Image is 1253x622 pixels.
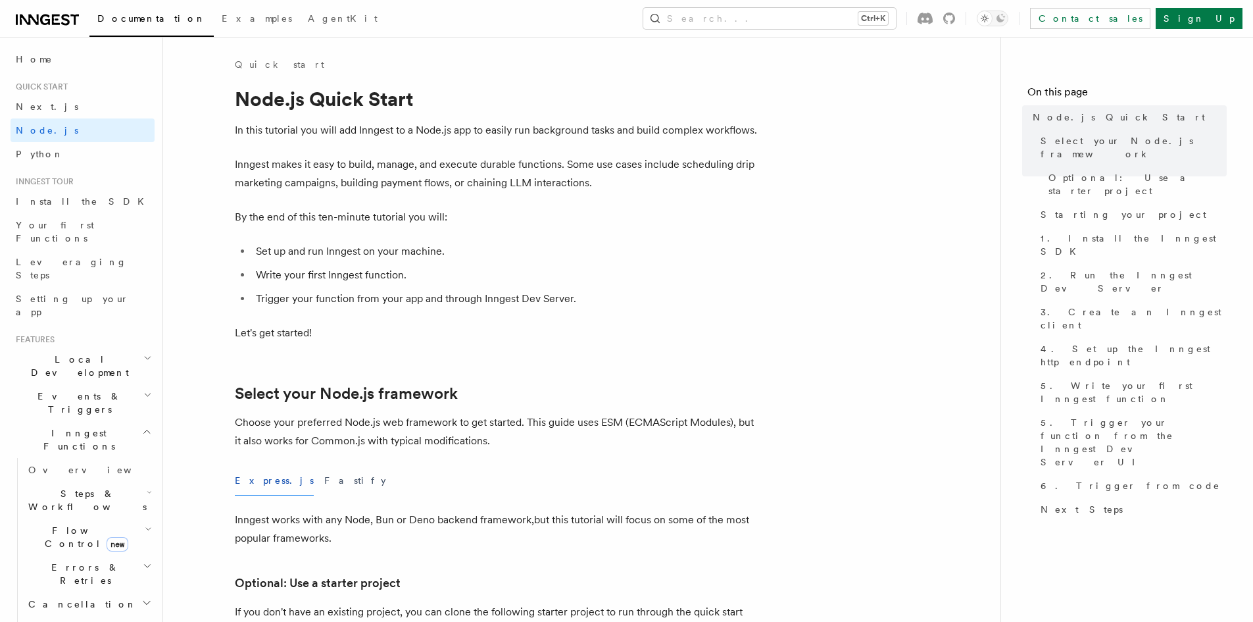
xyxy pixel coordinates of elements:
span: Inngest tour [11,176,74,187]
button: Fastify [324,466,386,496]
a: 5. Trigger your function from the Inngest Dev Server UI [1035,411,1227,474]
button: Steps & Workflows [23,482,155,519]
span: Leveraging Steps [16,257,127,280]
span: 5. Trigger your function from the Inngest Dev Server UI [1041,416,1227,469]
span: Starting your project [1041,208,1206,221]
span: Local Development [11,353,143,379]
button: Errors & Retries [23,556,155,592]
span: Setting up your app [16,294,129,317]
span: Flow Control [23,524,145,550]
a: Contact sales [1030,8,1150,29]
button: Local Development [11,348,155,384]
li: Trigger your function from your app and through Inngest Dev Server. [252,290,761,308]
span: Examples [222,13,292,24]
a: Next Steps [1035,498,1227,521]
h1: Node.js Quick Start [235,87,761,111]
h4: On this page [1027,84,1227,105]
span: Inngest Functions [11,427,142,453]
li: Set up and run Inngest on your machine. [252,242,761,261]
a: Python [11,142,155,166]
button: Flow Controlnew [23,519,155,556]
a: Node.js [11,118,155,142]
span: Your first Functions [16,220,94,244]
span: Select your Node.js framework [1041,134,1227,161]
button: Cancellation [23,592,155,616]
span: Features [11,334,55,345]
span: Python [16,149,64,159]
a: Leveraging Steps [11,250,155,287]
li: Write your first Inngest function. [252,266,761,284]
a: Node.js Quick Start [1027,105,1227,129]
span: Next.js [16,101,78,112]
a: Setting up your app [11,287,155,324]
span: Optional: Use a starter project [1048,171,1227,197]
a: Sign Up [1156,8,1242,29]
a: Optional: Use a starter project [1043,166,1227,203]
span: Documentation [97,13,206,24]
span: Quick start [11,82,68,92]
a: Examples [214,4,300,36]
button: Events & Triggers [11,384,155,421]
span: Home [16,53,53,66]
button: Express.js [235,466,314,496]
span: Node.js Quick Start [1033,111,1205,124]
span: 6. Trigger from code [1041,479,1220,492]
p: Inngest makes it easy to build, manage, and execute durable functions. Some use cases include sch... [235,155,761,192]
span: Errors & Retries [23,561,143,587]
p: In this tutorial you will add Inngest to a Node.js app to easily run background tasks and build c... [235,121,761,140]
button: Inngest Functions [11,421,155,458]
span: 4. Set up the Inngest http endpoint [1041,342,1227,369]
span: Overview [28,465,164,475]
a: Starting your project [1035,203,1227,226]
button: Search...Ctrl+K [643,8,896,29]
a: AgentKit [300,4,385,36]
span: Next Steps [1041,503,1123,516]
span: 5. Write your first Inngest function [1041,379,1227,405]
a: Home [11,47,155,71]
a: 2. Run the Inngest Dev Server [1035,263,1227,300]
a: Documentation [89,4,214,37]
a: Quick start [235,58,324,71]
span: Install the SDK [16,196,152,207]
kbd: Ctrl+K [858,12,888,25]
a: 5. Write your first Inngest function [1035,374,1227,411]
a: Install the SDK [11,190,155,213]
span: Events & Triggers [11,390,143,416]
a: Select your Node.js framework [235,384,458,403]
a: 1. Install the Inngest SDK [1035,226,1227,263]
a: Next.js [11,95,155,118]
span: AgentKit [308,13,378,24]
span: 2. Run the Inngest Dev Server [1041,269,1227,295]
span: Cancellation [23,598,137,611]
a: Select your Node.js framework [1035,129,1227,166]
span: 3. Create an Inngest client [1041,305,1227,332]
p: By the end of this ten-minute tutorial you will: [235,208,761,226]
span: 1. Install the Inngest SDK [1041,232,1227,258]
p: Inngest works with any Node, Bun or Deno backend framework,but this tutorial will focus on some o... [235,511,761,548]
a: 6. Trigger from code [1035,474,1227,498]
a: 4. Set up the Inngest http endpoint [1035,337,1227,374]
a: Overview [23,458,155,482]
a: Your first Functions [11,213,155,250]
p: Choose your preferred Node.js web framework to get started. This guide uses ESM (ECMAScript Modul... [235,413,761,450]
p: Let's get started! [235,324,761,342]
button: Toggle dark mode [977,11,1008,26]
a: Optional: Use a starter project [235,574,401,592]
span: Node.js [16,125,78,136]
span: new [107,537,128,552]
span: Steps & Workflows [23,487,147,513]
a: 3. Create an Inngest client [1035,300,1227,337]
